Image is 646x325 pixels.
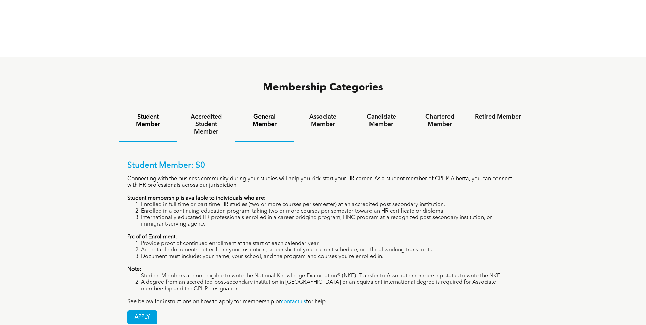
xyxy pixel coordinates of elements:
[127,176,519,189] p: Connecting with the business community during your studies will help you kick-start your HR caree...
[141,273,519,279] li: Student Members are not eligible to write the National Knowledge Examination® (NKE). Transfer to ...
[127,196,266,201] strong: Student membership is available to individuals who are:
[141,253,519,260] li: Document must include: your name, your school, and the program and courses you’re enrolled in.
[141,215,519,228] li: Internationally educated HR professionals enrolled in a career bridging program, LINC program at ...
[128,311,157,324] span: APPLY
[358,113,404,128] h4: Candidate Member
[183,113,229,136] h4: Accredited Student Member
[127,234,177,240] strong: Proof of Enrollment:
[141,247,519,253] li: Acceptable documents: letter from your institution, screenshot of your current schedule, or offic...
[141,241,519,247] li: Provide proof of continued enrollment at the start of each calendar year.
[475,113,521,121] h4: Retired Member
[263,82,383,93] span: Membership Categories
[141,202,519,208] li: Enrolled in full-time or part-time HR studies (two or more courses per semester) at an accredited...
[281,299,306,305] a: contact us
[241,113,287,128] h4: General Member
[300,113,346,128] h4: Associate Member
[127,161,519,171] p: Student Member: $0
[141,279,519,292] li: A degree from an accredited post-secondary institution in [GEOGRAPHIC_DATA] or an equivalent inte...
[125,113,171,128] h4: Student Member
[127,267,141,272] strong: Note:
[127,310,157,324] a: APPLY
[417,113,463,128] h4: Chartered Member
[141,208,519,215] li: Enrolled in a continuing education program, taking two or more courses per semester toward an HR ...
[127,299,519,305] p: See below for instructions on how to apply for membership or for help.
